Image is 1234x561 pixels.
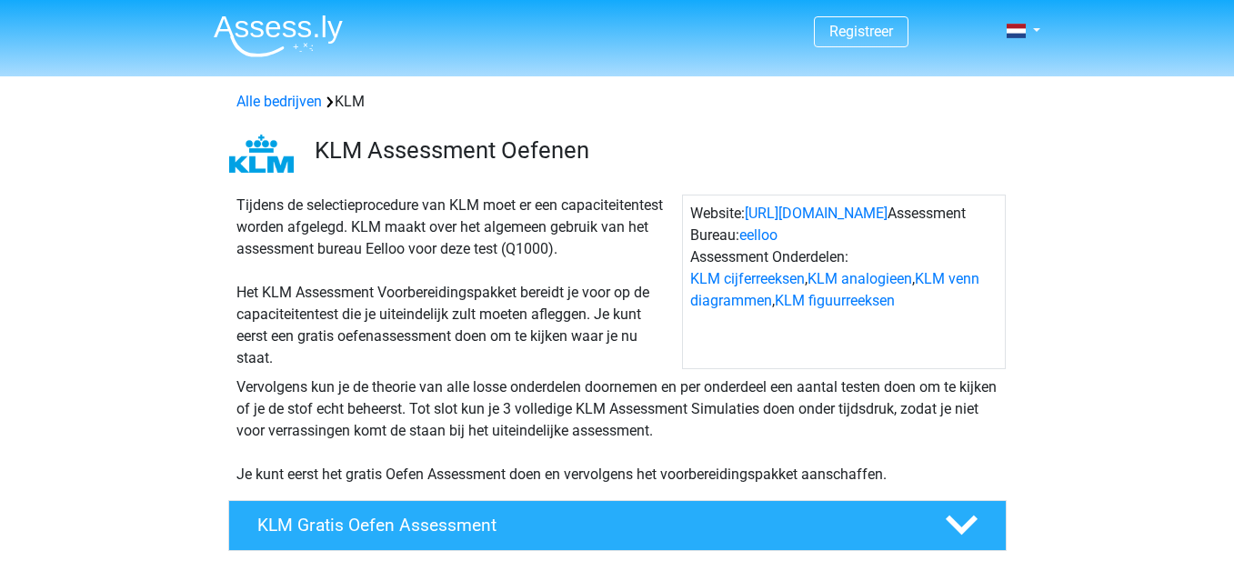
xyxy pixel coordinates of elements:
[229,376,1006,486] div: Vervolgens kun je de theorie van alle losse onderdelen doornemen en per onderdeel een aantal test...
[214,15,343,57] img: Assessly
[690,270,805,287] a: KLM cijferreeksen
[221,500,1014,551] a: KLM Gratis Oefen Assessment
[682,195,1006,369] div: Website: Assessment Bureau: Assessment Onderdelen: , , ,
[229,91,1006,113] div: KLM
[257,515,916,536] h4: KLM Gratis Oefen Assessment
[236,93,322,110] a: Alle bedrijven
[315,136,992,165] h3: KLM Assessment Oefenen
[690,270,979,309] a: KLM venn diagrammen
[808,270,912,287] a: KLM analogieen
[739,226,778,244] a: eelloo
[745,205,888,222] a: [URL][DOMAIN_NAME]
[829,23,893,40] a: Registreer
[229,195,682,369] div: Tijdens de selectieprocedure van KLM moet er een capaciteitentest worden afgelegd. KLM maakt over...
[775,292,895,309] a: KLM figuurreeksen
